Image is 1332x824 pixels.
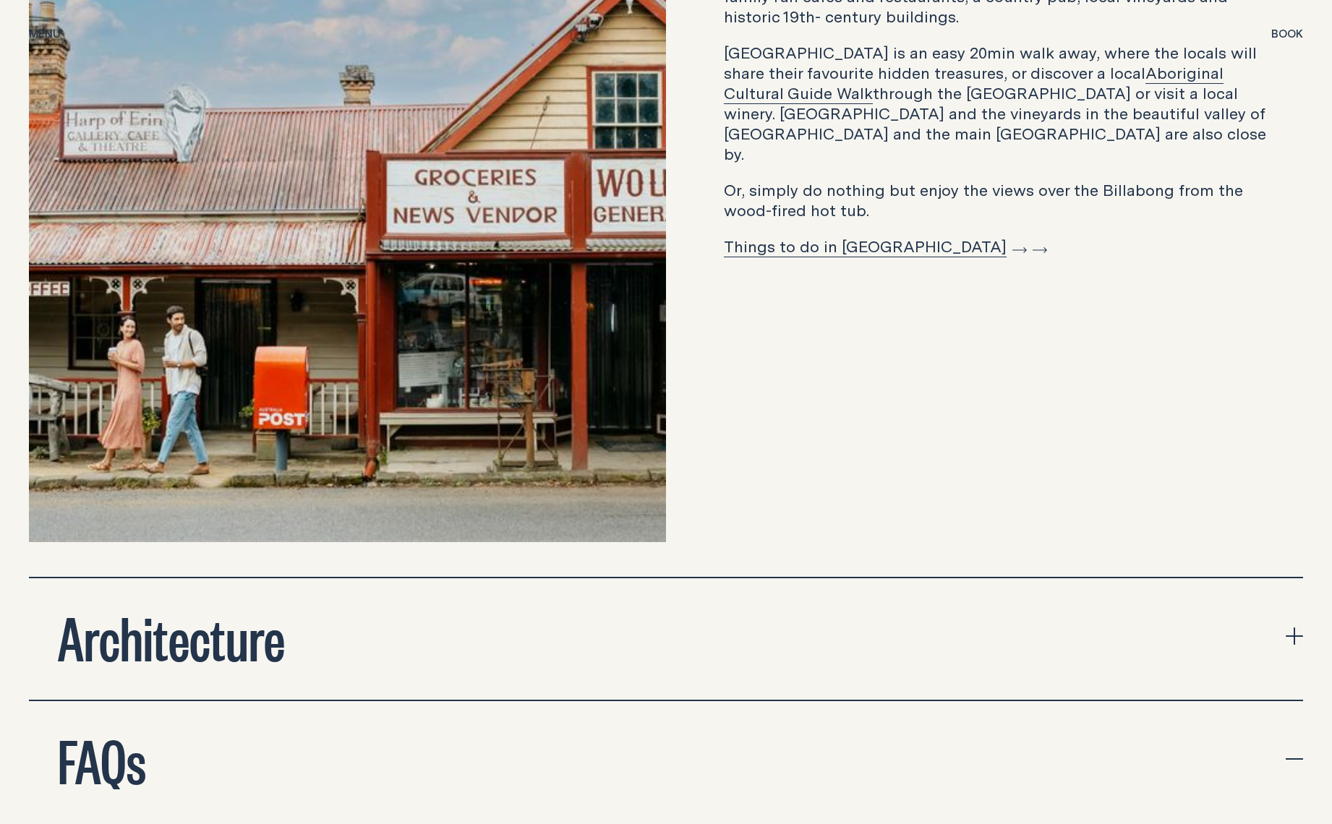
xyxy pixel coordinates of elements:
h2: FAQs [58,730,146,788]
a: Aboriginal Cultural Guide Walk [724,61,1224,104]
span: Book [1271,28,1303,39]
p: Or, simply do nothing but enjoy the views over the Billabong from the wood-fired hot tub. [724,180,1274,220]
span: Menu [29,28,61,39]
button: expand accordion [29,701,1303,823]
button: expand accordion [29,578,1303,700]
h2: Architecture [58,607,285,665]
button: show menu [29,26,61,43]
p: [GEOGRAPHIC_DATA] is an easy 20min walk away, where the locals will share their favourite hidden ... [724,43,1274,164]
button: show booking tray [1271,26,1303,43]
a: Things to do in [GEOGRAPHIC_DATA] [724,235,1027,257]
